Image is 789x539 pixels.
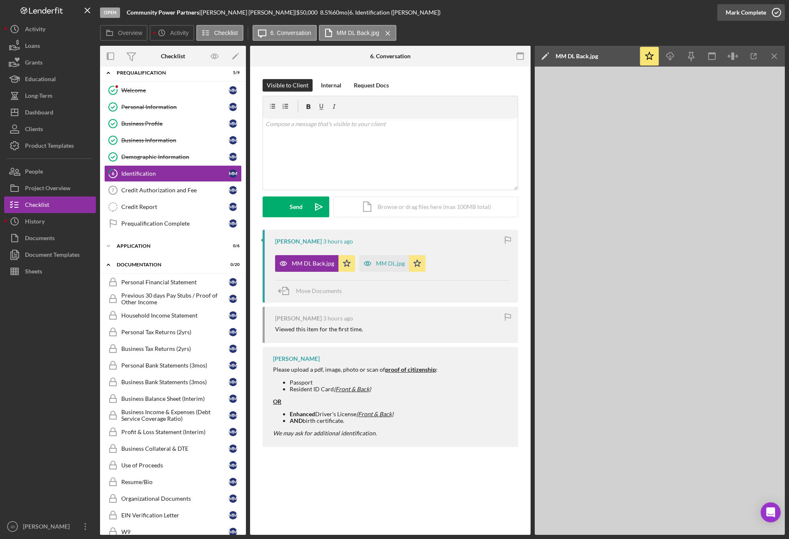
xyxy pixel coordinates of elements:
[104,165,242,182] a: 6IdentificationMM
[385,366,436,373] strong: proof of citizenship
[100,25,148,41] button: Overview
[535,67,785,535] img: Preview
[229,395,237,403] div: M M
[121,529,229,535] div: W9
[229,86,237,94] div: M M
[121,395,229,402] div: Business Balance Sheet (Interim)
[229,494,237,503] div: M M
[121,279,229,286] div: Personal Financial Statement
[273,355,320,362] div: [PERSON_NAME]
[290,379,438,386] li: Passport
[321,79,341,92] div: Internal
[229,328,237,336] div: M M
[121,479,229,485] div: Resume/Bio
[290,386,438,392] li: Resident ID Card
[112,188,114,193] tspan: 7
[323,238,353,245] time: 2025-09-13 12:33
[290,410,315,417] strong: Enhanced
[229,478,237,486] div: M M
[4,104,96,121] button: Dashboard
[127,9,199,16] b: Community Power Partners
[354,79,389,92] div: Request Docs
[25,196,49,215] div: Checklist
[229,445,237,453] div: M M
[229,295,237,303] div: M M
[196,25,243,41] button: Checklist
[320,9,333,16] div: 8.5 %
[319,25,396,41] button: MM DL Back.jpg
[121,462,229,469] div: Use of Proceeds
[229,169,237,178] div: M M
[4,518,96,535] button: JD[PERSON_NAME]
[4,21,96,37] button: Activity
[267,79,308,92] div: Visible to Client
[21,518,75,537] div: [PERSON_NAME]
[121,379,229,385] div: Business Bank Statements (3mos)
[25,37,40,56] div: Loans
[290,417,303,424] strong: AND
[121,170,229,177] div: Identification
[290,417,438,424] li: birth certificate.
[25,213,45,232] div: History
[4,54,96,71] button: Grants
[117,243,219,248] div: Application
[4,137,96,154] a: Product Templates
[317,79,346,92] button: Internal
[25,87,53,106] div: Long-Term
[104,474,242,490] a: Resume/BioMM
[356,410,393,417] em: (Front & Back)
[161,53,185,60] div: Checklist
[323,315,353,322] time: 2025-09-13 12:33
[290,196,303,217] div: Send
[25,230,55,248] div: Documents
[170,30,188,36] label: Activity
[104,457,242,474] a: Use of ProceedsMM
[104,149,242,165] a: Demographic InformationMM
[121,220,229,227] div: Prequalification Complete
[121,409,229,422] div: Business Income & Expenses (Debt Service Coverage Ratio)
[229,511,237,519] div: M M
[556,53,598,60] div: MM DL Back.jpg
[121,120,229,127] div: Business Profile
[275,255,355,272] button: MM DL Back.jpg
[4,230,96,246] a: Documents
[214,30,238,36] label: Checklist
[117,70,219,75] div: Prequalification
[229,119,237,128] div: M M
[4,71,96,87] a: Educational
[201,9,296,16] div: [PERSON_NAME] [PERSON_NAME] |
[4,263,96,280] button: Sheets
[359,255,426,272] button: MM DL.jpg
[275,238,322,245] div: [PERSON_NAME]
[104,374,242,390] a: Business Bank Statements (3mos)MM
[273,430,377,437] em: We may ask for additional identification.
[121,104,229,110] div: Personal Information
[25,263,42,282] div: Sheets
[333,9,348,16] div: 60 mo
[334,385,371,392] em: (Front & Back)
[118,30,142,36] label: Overview
[121,292,229,306] div: Previous 30 days Pay Stubs / Proof of Other Income
[25,121,43,139] div: Clients
[275,281,350,301] button: Move Documents
[290,411,438,417] li: Driver's License
[370,53,411,60] div: 6. Conversation
[25,54,43,73] div: Grants
[263,196,329,217] button: Send
[275,315,322,322] div: [PERSON_NAME]
[104,307,242,324] a: Household Income StatementMM
[25,180,70,199] div: Project Overview
[121,312,229,319] div: Household Income Statement
[229,311,237,320] div: M M
[229,103,237,111] div: M M
[10,524,15,529] text: JD
[104,182,242,199] a: 7Credit Authorization and FeeMM
[229,345,237,353] div: M M
[104,440,242,457] a: Business Collateral & DTEMM
[4,87,96,104] a: Long-Term
[4,121,96,137] button: Clients
[25,104,53,123] div: Dashboard
[4,246,96,263] a: Document Templates
[229,136,237,144] div: M M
